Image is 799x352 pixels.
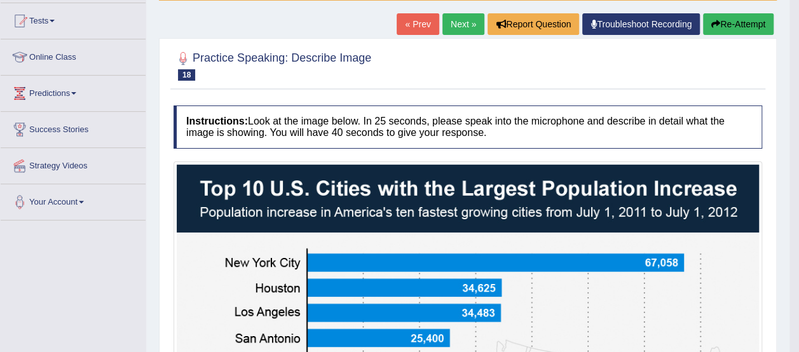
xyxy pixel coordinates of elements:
[442,13,484,35] a: Next »
[174,105,762,148] h4: Look at the image below. In 25 seconds, please speak into the microphone and describe in detail w...
[1,148,146,180] a: Strategy Videos
[1,112,146,144] a: Success Stories
[703,13,774,35] button: Re-Attempt
[178,69,195,81] span: 18
[582,13,700,35] a: Troubleshoot Recording
[1,76,146,107] a: Predictions
[397,13,439,35] a: « Prev
[488,13,579,35] button: Report Question
[1,39,146,71] a: Online Class
[1,3,146,35] a: Tests
[174,49,371,81] h2: Practice Speaking: Describe Image
[1,184,146,216] a: Your Account
[186,116,248,126] b: Instructions:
